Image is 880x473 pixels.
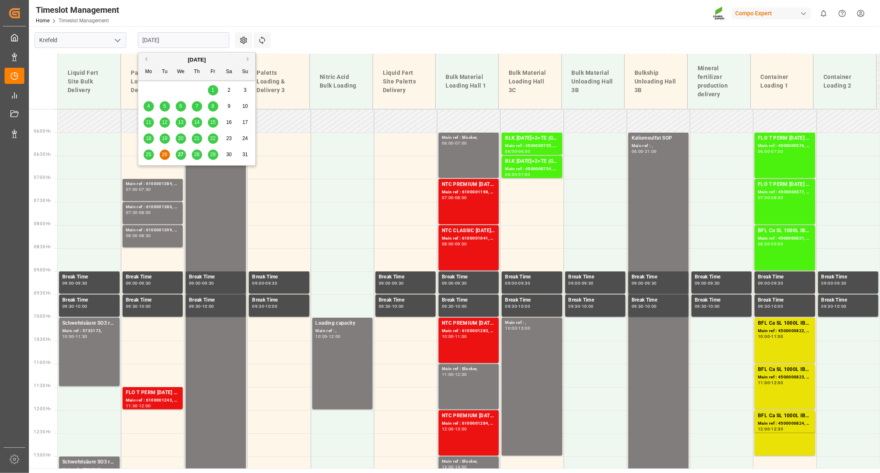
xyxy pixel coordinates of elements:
div: Main ref : 6100001399, 6100001399 [126,227,179,234]
div: 09:00 [569,281,580,285]
div: 11:30 [75,335,87,338]
span: 11:00 Hr [34,360,51,365]
div: 11:00 [771,335,783,338]
div: Break Time [569,273,622,281]
div: 09:00 [758,281,770,285]
div: month 2025-08 [141,82,253,163]
div: - [454,335,455,338]
div: Choose Friday, August 15th, 2025 [208,117,218,128]
div: 07:00 [455,141,467,145]
div: 11:00 [758,381,770,385]
span: 15 [210,119,215,125]
div: Break Time [569,296,622,304]
div: Break Time [189,273,243,281]
div: 12:00 [329,335,341,338]
div: Schwefelsäure SO3 rein ([PERSON_NAME]); [62,319,116,328]
div: 09:00 [771,242,783,246]
div: 09:30 [265,281,277,285]
div: Choose Tuesday, August 26th, 2025 [160,150,170,160]
div: Choose Wednesday, August 27th, 2025 [176,150,186,160]
div: 10:00 [265,304,277,308]
div: Container Loading 1 [757,69,807,93]
div: 08:00 [126,234,138,238]
div: - [580,281,581,285]
div: 13:00 [518,326,530,330]
div: 07:00 [771,150,783,153]
div: - [74,335,75,338]
div: 06:00 [632,150,644,153]
div: - [391,304,392,308]
span: 27 [178,152,183,157]
div: Choose Saturday, August 30th, 2025 [224,150,234,160]
div: Main ref : 4500000754, 2000000628; [505,166,559,173]
span: 11 [146,119,151,125]
div: Break Time [442,273,495,281]
div: 12:00 [455,373,467,376]
div: 12:00 [139,404,151,408]
div: Choose Thursday, August 14th, 2025 [192,117,202,128]
div: 21:00 [645,150,657,153]
div: Choose Saturday, August 16th, 2025 [224,117,234,128]
div: Break Time [632,273,685,281]
span: 30 [226,152,231,157]
div: 09:30 [455,281,467,285]
div: 07:30 [139,188,151,191]
div: Choose Saturday, August 9th, 2025 [224,101,234,112]
div: Main ref : 6100001198, 2000001002; [442,189,495,196]
div: - [201,304,202,308]
div: BFL Ca SL 1000L IBC MTO; [758,227,812,235]
div: Main ref : 4500000755, 2000000628; [505,143,559,150]
div: Choose Monday, August 25th, 2025 [144,150,154,160]
div: Choose Friday, August 8th, 2025 [208,101,218,112]
div: Paletts Loading & Delivery 3 [253,65,303,98]
div: 10:00 [316,335,328,338]
div: - [138,234,139,238]
div: 10:00 [62,335,74,338]
div: 06:00 [505,150,517,153]
div: Main ref : Blocker, [442,366,495,373]
div: Choose Saturday, August 2nd, 2025 [224,85,234,95]
div: FLO T PERM [DATE] 25kg (x40) INT; [126,389,179,397]
div: Break Time [62,273,116,281]
div: NTC CLASSIC [DATE]+3+TE BULK; [442,227,495,235]
div: - [707,304,708,308]
div: - [74,281,75,285]
div: 07:00 [126,188,138,191]
div: 10:00 [771,304,783,308]
div: Choose Sunday, August 3rd, 2025 [240,85,250,95]
div: 09:00 [455,242,467,246]
div: 09:30 [758,304,770,308]
div: 09:30 [695,304,707,308]
div: Break Time [379,273,432,281]
span: 22 [210,135,215,141]
div: - [454,373,455,376]
span: 29 [210,152,215,157]
div: Main ref : , [316,328,369,335]
div: - [580,304,581,308]
span: 09:00 Hr [34,268,51,272]
div: 08:00 [139,211,151,214]
div: 09:00 [632,281,644,285]
div: 09:30 [582,281,594,285]
span: 1 [212,87,215,93]
div: 11:00 [442,373,454,376]
div: 09:30 [139,281,151,285]
div: Break Time [695,273,748,281]
span: 17 [242,119,248,125]
button: show 0 new notifications [814,4,833,23]
div: 09:00 [442,281,454,285]
div: Compo Expert [732,7,811,19]
div: Choose Monday, August 18th, 2025 [144,133,154,144]
span: 23 [226,135,231,141]
div: 06:00 [442,141,454,145]
div: 07:00 [442,196,454,200]
div: 08:00 [771,196,783,200]
div: - [391,281,392,285]
input: Type to search/select [35,32,126,48]
div: Choose Tuesday, August 12th, 2025 [160,117,170,128]
span: 16 [226,119,231,125]
div: Sa [224,67,234,77]
div: Choose Tuesday, August 19th, 2025 [160,133,170,144]
div: 09:30 [62,304,74,308]
div: Break Time [695,296,748,304]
